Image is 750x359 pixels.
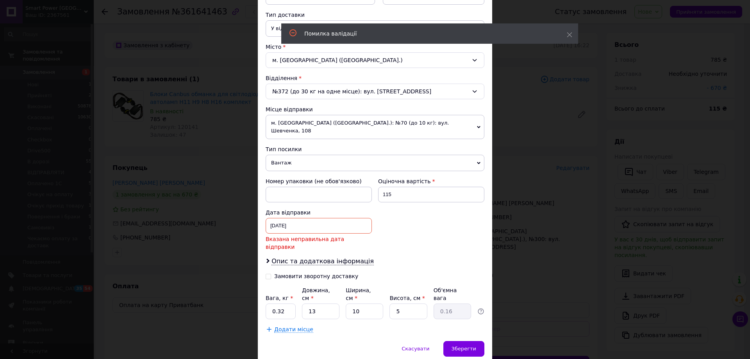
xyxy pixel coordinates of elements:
[266,106,313,113] span: Місце відправки
[402,346,429,352] span: Скасувати
[266,146,302,152] span: Тип посилки
[389,295,425,301] label: Висота, см
[434,286,471,302] div: Об'ємна вага
[378,177,484,185] div: Оціночна вартість
[274,273,358,280] div: Замовити зворотну доставку
[266,177,372,185] div: Номер упаковки (не обов'язково)
[266,84,484,99] div: №372 (до 30 кг на одне місце): вул. [STREET_ADDRESS]
[271,257,374,265] span: Опис та додаткова інформація
[266,209,372,216] div: Дата відправки
[266,12,305,18] span: Тип доставки
[304,30,547,38] div: Помилка валідації
[266,295,293,301] label: Вага, кг
[346,287,371,301] label: Ширина, см
[266,235,372,251] span: Вказана неправильна дата відправки
[266,52,484,68] div: м. [GEOGRAPHIC_DATA] ([GEOGRAPHIC_DATA].)
[266,43,484,51] div: Місто
[274,326,313,333] span: Додати місце
[266,155,484,171] span: Вантаж
[266,20,484,37] span: У відділенні
[302,287,330,301] label: Довжина, см
[452,346,476,352] span: Зберегти
[266,74,484,82] div: Відділення
[266,115,484,139] span: м. [GEOGRAPHIC_DATA] ([GEOGRAPHIC_DATA].): №70 (до 10 кг): вул. Шевченка, 108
